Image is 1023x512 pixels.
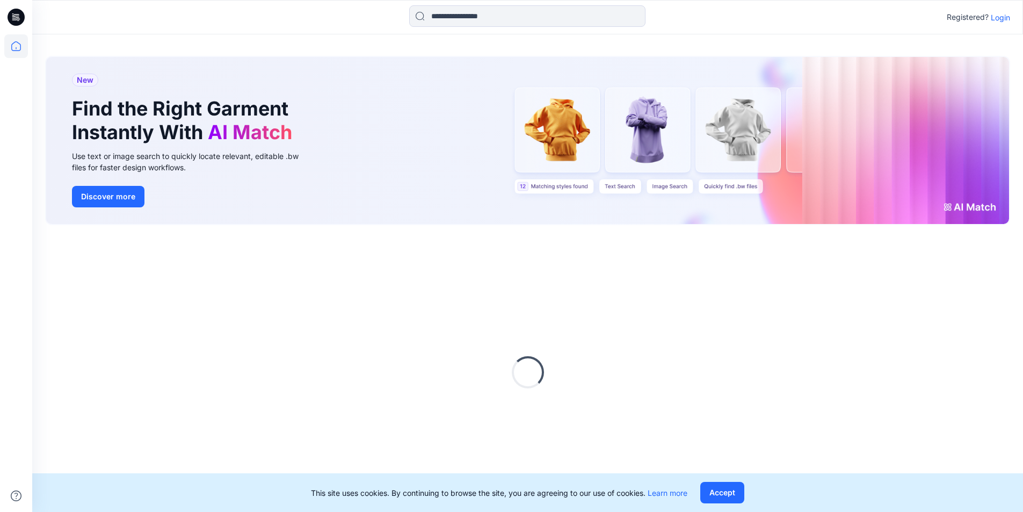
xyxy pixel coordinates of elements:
p: Login [991,12,1010,23]
span: New [77,74,93,86]
button: Accept [700,482,744,503]
button: Discover more [72,186,144,207]
p: Registered? [947,11,989,24]
span: AI Match [208,120,292,144]
a: Learn more [648,488,687,497]
div: Use text or image search to quickly locate relevant, editable .bw files for faster design workflows. [72,150,314,173]
p: This site uses cookies. By continuing to browse the site, you are agreeing to our use of cookies. [311,487,687,499]
h1: Find the Right Garment Instantly With [72,97,298,143]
